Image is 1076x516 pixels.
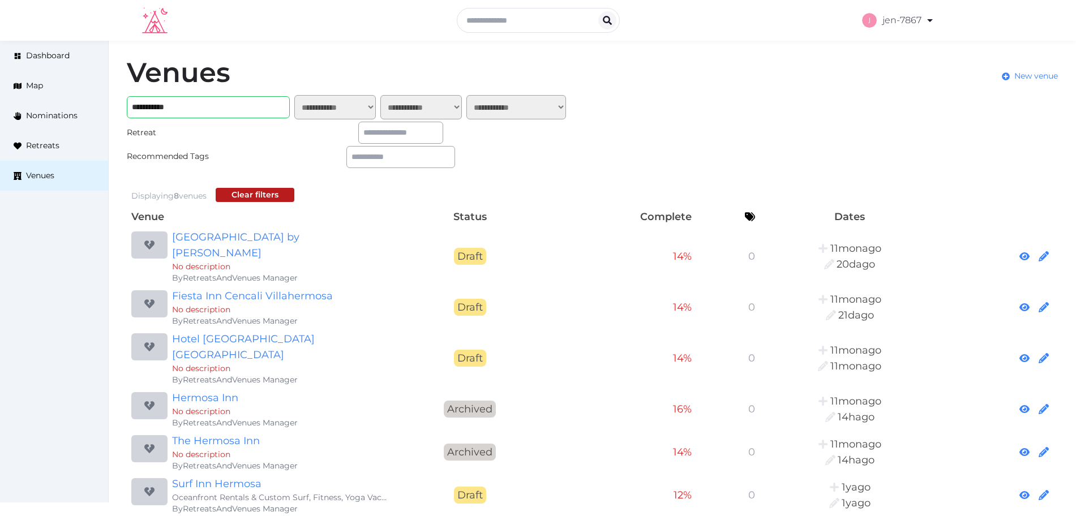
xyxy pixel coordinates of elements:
[172,261,230,272] span: No description
[838,454,874,466] span: 8:12AM, August 27th, 2025
[26,80,43,92] span: Map
[862,5,934,36] a: jen-7867
[26,170,54,182] span: Venues
[127,127,235,139] div: Retreat
[748,250,755,263] span: 0
[216,188,294,202] button: Clear filters
[842,497,871,509] span: 2:53AM, March 16th, 2024
[830,438,881,450] span: 5:41AM, October 10th, 2024
[748,301,755,313] span: 0
[838,411,874,423] span: 8:13AM, August 27th, 2025
[454,299,486,316] span: Draft
[674,489,692,501] span: 12 %
[837,258,875,270] span: 3:52AM, August 8th, 2025
[172,476,389,492] a: Surf Inn Hermosa
[172,288,389,304] a: Fiesta Inn Cencali Villahermosa
[26,140,59,152] span: Retreats
[454,350,486,367] span: Draft
[830,360,881,372] span: 3:53PM, October 11th, 2024
[26,50,70,62] span: Dashboard
[842,481,871,493] span: 2:53AM, March 16th, 2024
[172,406,230,416] span: No description
[131,190,207,202] div: Displaying venues
[172,460,389,471] div: By RetreatsAndVenues Manager
[830,293,881,306] span: 6:41PM, October 11th, 2024
[673,403,692,415] span: 16 %
[748,446,755,458] span: 0
[454,248,486,265] span: Draft
[830,344,881,356] span: 3:53PM, October 11th, 2024
[673,301,692,313] span: 14 %
[172,503,389,514] div: By RetreatsAndVenues Manager
[172,374,389,385] div: By RetreatsAndVenues Manager
[172,315,389,326] div: By RetreatsAndVenues Manager
[172,229,389,261] a: [GEOGRAPHIC_DATA] by [PERSON_NAME]
[546,207,696,227] th: Complete
[172,492,389,503] div: Oceanfront Rentals & Custom Surf, Fitness, Yoga Vacation Packages By MD Native [PERSON_NAME] [PHO...
[444,401,496,418] span: Archived
[172,449,230,459] span: No description
[830,242,881,255] span: 5:30AM, October 12th, 2024
[1002,70,1058,82] a: New venue
[172,304,230,315] span: No description
[673,446,692,458] span: 14 %
[172,272,389,283] div: By RetreatsAndVenues Manager
[748,403,755,415] span: 0
[1014,70,1058,82] span: New venue
[172,363,230,373] span: No description
[26,110,78,122] span: Nominations
[673,250,692,263] span: 14 %
[127,150,235,162] div: Recommended Tags
[394,207,546,227] th: Status
[454,487,486,504] span: Draft
[760,207,940,227] th: Dates
[127,59,230,86] h1: Venues
[127,207,394,227] th: Venue
[444,444,496,461] span: Archived
[232,189,278,201] div: Clear filters
[748,352,755,364] span: 0
[748,489,755,501] span: 0
[174,191,179,201] span: 8
[838,309,874,321] span: 8:19PM, August 6th, 2025
[172,331,389,363] a: Hotel [GEOGRAPHIC_DATA] [GEOGRAPHIC_DATA]
[172,390,389,406] a: Hermosa Inn
[673,352,692,364] span: 14 %
[830,395,881,407] span: 11:33PM, October 10th, 2024
[172,417,389,428] div: By RetreatsAndVenues Manager
[172,433,389,449] a: The Hermosa Inn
